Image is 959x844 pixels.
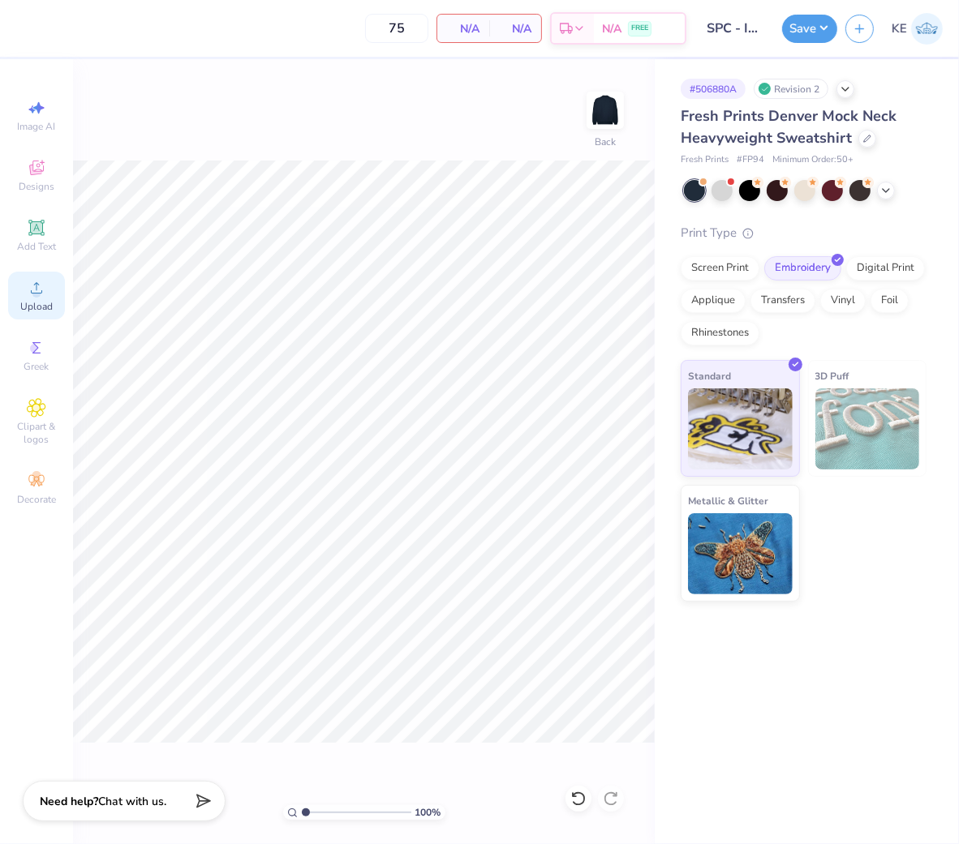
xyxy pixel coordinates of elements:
img: Back [589,94,621,126]
div: Print Type [681,224,927,242]
div: # 506880A [681,79,746,99]
span: Metallic & Glitter [688,492,768,509]
span: Fresh Prints Denver Mock Neck Heavyweight Sweatshirt [681,106,897,148]
span: N/A [499,20,531,37]
strong: Need help? [40,794,98,809]
a: KE [892,13,943,45]
input: – – [365,14,428,43]
div: Transfers [750,289,815,313]
span: Chat with us. [98,794,166,809]
span: Fresh Prints [681,153,729,167]
img: Kent Everic Delos Santos [911,13,943,45]
img: Standard [688,388,793,469]
img: Metallic & Glitter [688,513,793,594]
span: Add Text [17,240,56,253]
span: FREE [631,23,648,34]
span: Standard [688,367,731,384]
span: Decorate [17,493,56,506]
div: Digital Print [846,256,925,281]
span: KE [892,19,907,38]
div: Rhinestones [681,321,759,345]
span: N/A [447,20,479,37]
span: Designs [19,180,54,193]
input: Untitled Design [695,12,774,45]
div: Foil [871,289,909,313]
button: Save [782,15,837,43]
div: Back [595,135,616,149]
span: # FP94 [737,153,764,167]
div: Applique [681,289,746,313]
span: N/A [602,20,621,37]
span: Clipart & logos [8,420,65,446]
div: Embroidery [764,256,841,281]
span: Greek [24,360,49,373]
div: Screen Print [681,256,759,281]
span: Upload [20,300,53,313]
div: Vinyl [820,289,866,313]
span: 100 % [415,805,441,820]
img: 3D Puff [815,388,920,469]
span: Minimum Order: 50 + [772,153,854,167]
span: 3D Puff [815,367,849,384]
div: Revision 2 [754,79,828,99]
span: Image AI [18,120,56,133]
